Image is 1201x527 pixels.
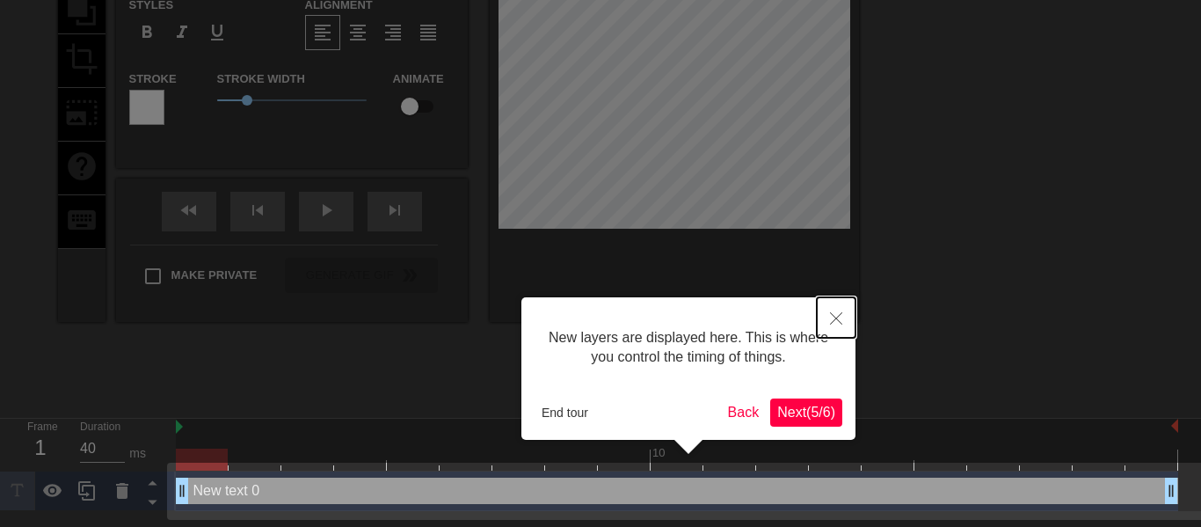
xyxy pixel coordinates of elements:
div: New layers are displayed here. This is where you control the timing of things. [535,311,842,385]
span: Next ( 5 / 6 ) [777,405,835,420]
button: Close [817,297,855,338]
button: Next [770,399,842,427]
button: End tour [535,399,595,426]
button: Back [721,399,767,427]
